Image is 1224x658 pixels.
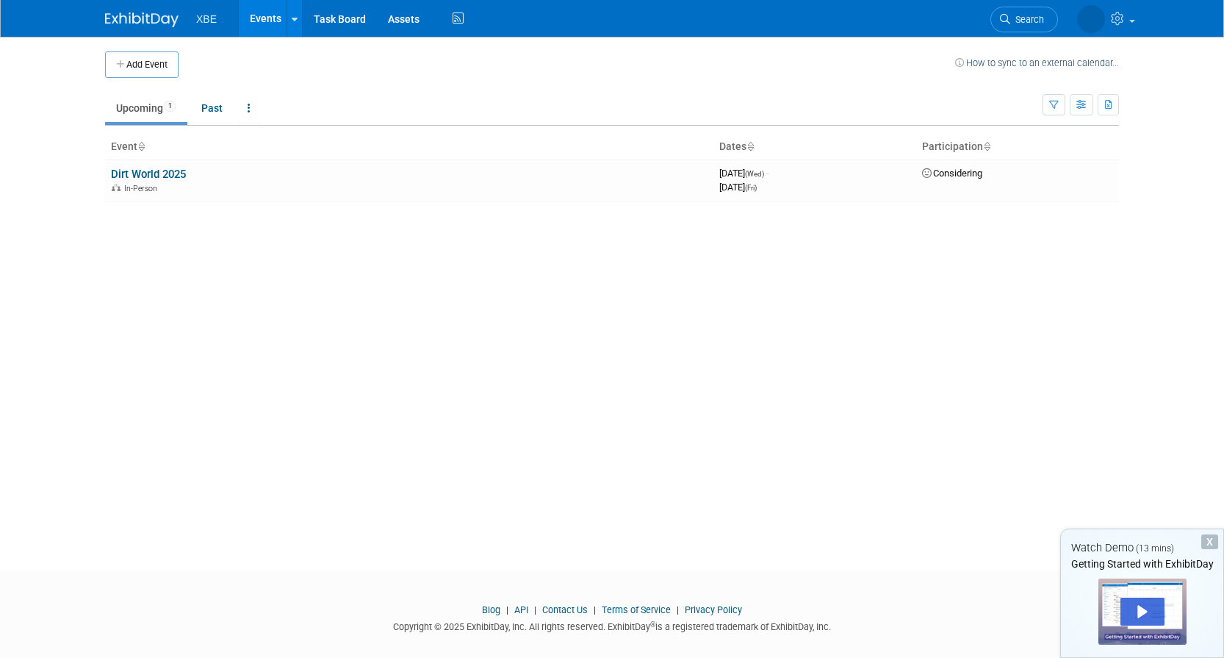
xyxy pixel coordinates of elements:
a: Blog [482,604,500,615]
div: Getting Started with ExhibitDay [1061,557,1223,571]
span: Considering [922,168,982,179]
a: Dirt World 2025 [111,168,186,181]
a: Sort by Start Date [746,140,754,152]
button: Add Event [105,51,179,78]
a: Sort by Event Name [137,140,145,152]
a: Upcoming1 [105,94,187,122]
a: Terms of Service [602,604,671,615]
span: In-Person [124,184,162,193]
span: (13 mins) [1136,543,1174,554]
span: (Fri) [745,184,757,192]
span: - [766,168,768,179]
img: ExhibitDay [105,12,179,27]
a: How to sync to an external calendar... [955,57,1119,68]
span: [DATE] [719,182,757,193]
div: Play [1120,598,1164,626]
a: Sort by Participation Type [983,140,990,152]
th: Participation [916,135,1119,160]
span: | [503,604,512,615]
span: (Wed) [745,170,764,178]
sup: ® [650,621,655,629]
span: | [590,604,600,615]
span: | [673,604,683,615]
th: Event [105,135,713,160]
a: Past [190,94,234,122]
a: Search [990,7,1058,32]
a: Privacy Policy [685,604,742,615]
span: 1 [164,101,176,112]
th: Dates [713,135,916,160]
span: | [530,604,540,615]
span: [DATE] [719,168,768,179]
img: In-Person Event [112,184,120,191]
div: Watch Demo [1061,540,1223,556]
a: Contact Us [542,604,588,615]
span: Search [1010,14,1044,25]
a: API [514,604,528,615]
div: Dismiss [1201,534,1218,549]
img: Jennifer Jensen [1077,5,1105,33]
span: XBE [196,13,217,25]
